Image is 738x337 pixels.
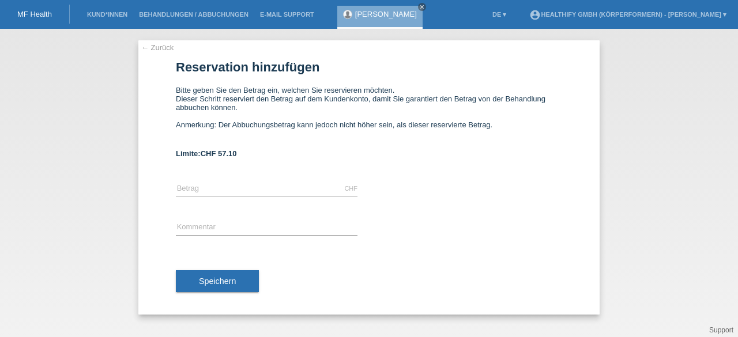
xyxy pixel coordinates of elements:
div: CHF [344,185,357,192]
i: close [419,4,425,10]
h1: Reservation hinzufügen [176,60,562,74]
a: Support [709,326,733,334]
i: account_circle [529,9,541,21]
a: MF Health [17,10,52,18]
a: DE ▾ [487,11,512,18]
a: account_circleHealthify GmbH (Körperformern) - [PERSON_NAME] ▾ [524,11,732,18]
a: Behandlungen / Abbuchungen [133,11,254,18]
a: ← Zurück [141,43,174,52]
span: CHF 57.10 [201,149,237,158]
a: E-Mail Support [254,11,320,18]
b: Limite: [176,149,237,158]
a: Kund*innen [81,11,133,18]
button: Speichern [176,270,259,292]
a: close [418,3,426,11]
div: Bitte geben Sie den Betrag ein, welchen Sie reservieren möchten. Dieser Schritt reserviert den Be... [176,86,562,138]
span: Speichern [199,277,236,286]
a: [PERSON_NAME] [355,10,417,18]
